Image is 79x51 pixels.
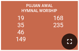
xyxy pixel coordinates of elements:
[53,14,63,21] li: 168
[17,21,24,29] li: 35
[17,14,24,21] li: 19
[22,8,58,13] span: Hymnal Worship
[53,21,63,29] li: 235
[17,29,24,36] li: 46
[26,3,53,8] span: Pujian Awal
